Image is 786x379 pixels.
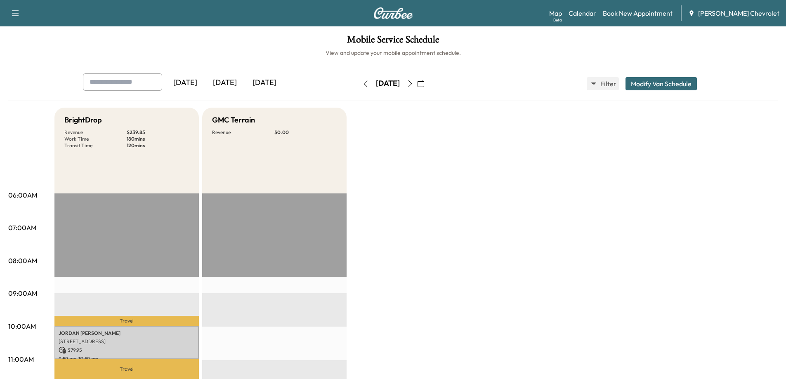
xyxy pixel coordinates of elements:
div: [DATE] [165,73,205,92]
h1: Mobile Service Schedule [8,35,778,49]
p: Work Time [64,136,127,142]
p: [STREET_ADDRESS] [59,338,195,345]
img: Curbee Logo [373,7,413,19]
p: Travel [54,359,199,379]
p: 07:00AM [8,223,36,233]
p: 11:00AM [8,354,34,364]
a: Book New Appointment [603,8,673,18]
p: $ 0.00 [274,129,337,136]
p: $ 239.85 [127,129,189,136]
button: Modify Van Schedule [625,77,697,90]
button: Filter [587,77,619,90]
p: 10:00AM [8,321,36,331]
p: 08:00AM [8,256,37,266]
h6: View and update your mobile appointment schedule. [8,49,778,57]
p: 180 mins [127,136,189,142]
span: Filter [600,79,615,89]
h5: GMC Terrain [212,114,255,126]
h5: BrightDrop [64,114,102,126]
a: MapBeta [549,8,562,18]
p: 09:00AM [8,288,37,298]
p: $ 79.95 [59,346,195,354]
p: 9:59 am - 10:59 am [59,355,195,362]
p: JORDAN [PERSON_NAME] [59,330,195,337]
span: [PERSON_NAME] Chevrolet [698,8,779,18]
p: Revenue [64,129,127,136]
p: 120 mins [127,142,189,149]
a: Calendar [569,8,596,18]
p: Transit Time [64,142,127,149]
p: Travel [54,316,199,326]
p: 06:00AM [8,190,37,200]
div: [DATE] [245,73,284,92]
div: [DATE] [376,78,400,89]
div: Beta [553,17,562,23]
div: [DATE] [205,73,245,92]
p: Revenue [212,129,274,136]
